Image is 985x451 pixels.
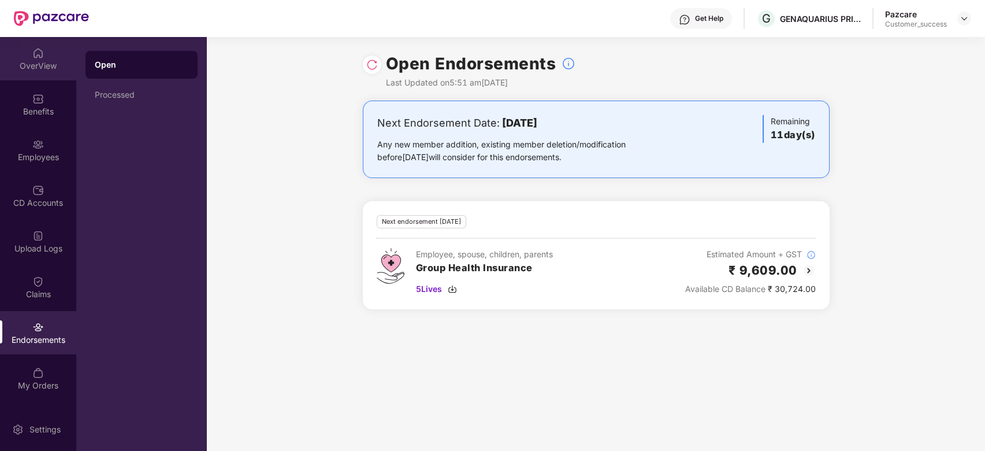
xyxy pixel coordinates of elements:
img: svg+xml;base64,PHN2ZyBpZD0iRG93bmxvYWQtMzJ4MzIiIHhtbG5zPSJodHRwOi8vd3d3LnczLm9yZy8yMDAwL3N2ZyIgd2... [448,284,457,294]
img: svg+xml;base64,PHN2ZyBpZD0iQ2xhaW0iIHhtbG5zPSJodHRwOi8vd3d3LnczLm9yZy8yMDAwL3N2ZyIgd2lkdGg9IjIwIi... [32,276,44,287]
div: Estimated Amount + GST [685,248,816,261]
div: Last Updated on 5:51 am[DATE] [386,76,576,89]
img: svg+xml;base64,PHN2ZyBpZD0iVXBsb2FkX0xvZ3MiIGRhdGEtbmFtZT0iVXBsb2FkIExvZ3MiIHhtbG5zPSJodHRwOi8vd3... [32,230,44,242]
img: svg+xml;base64,PHN2ZyBpZD0iQmVuZWZpdHMiIHhtbG5zPSJodHRwOi8vd3d3LnczLm9yZy8yMDAwL3N2ZyIgd2lkdGg9Ij... [32,93,44,105]
div: Employee, spouse, children, parents [416,248,553,261]
div: Processed [95,90,188,99]
img: svg+xml;base64,PHN2ZyBpZD0iQmFjay0yMHgyMCIgeG1sbnM9Imh0dHA6Ly93d3cudzMub3JnLzIwMDAvc3ZnIiB3aWR0aD... [802,264,816,278]
h3: Group Health Insurance [416,261,553,276]
div: ₹ 30,724.00 [685,283,816,295]
img: svg+xml;base64,PHN2ZyBpZD0iRW5kb3JzZW1lbnRzIiB4bWxucz0iaHR0cDovL3d3dy53My5vcmcvMjAwMC9zdmciIHdpZH... [32,321,44,333]
div: Any new member addition, existing member deletion/modification before [DATE] will consider for th... [377,138,662,164]
img: svg+xml;base64,PHN2ZyBpZD0iSG9tZSIgeG1sbnM9Imh0dHA6Ly93d3cudzMub3JnLzIwMDAvc3ZnIiB3aWR0aD0iMjAiIG... [32,47,44,59]
div: Customer_success [885,20,947,29]
div: Next Endorsement Date: [377,115,662,131]
img: svg+xml;base64,PHN2ZyBpZD0iU2V0dGluZy0yMHgyMCIgeG1sbnM9Imh0dHA6Ly93d3cudzMub3JnLzIwMDAvc3ZnIiB3aW... [12,424,24,435]
img: svg+xml;base64,PHN2ZyBpZD0iTXlfT3JkZXJzIiBkYXRhLW5hbWU9Ik15IE9yZGVycyIgeG1sbnM9Imh0dHA6Ly93d3cudz... [32,367,44,379]
img: svg+xml;base64,PHN2ZyB4bWxucz0iaHR0cDovL3d3dy53My5vcmcvMjAwMC9zdmciIHdpZHRoPSI0Ny43MTQiIGhlaWdodD... [377,248,404,284]
img: svg+xml;base64,PHN2ZyBpZD0iUmVsb2FkLTMyeDMyIiB4bWxucz0iaHR0cDovL3d3dy53My5vcmcvMjAwMC9zdmciIHdpZH... [366,59,378,71]
h2: ₹ 9,609.00 [728,261,797,280]
img: svg+xml;base64,PHN2ZyBpZD0iRW1wbG95ZWVzIiB4bWxucz0iaHR0cDovL3d3dy53My5vcmcvMjAwMC9zdmciIHdpZHRoPS... [32,139,44,150]
img: New Pazcare Logo [14,11,89,26]
img: svg+xml;base64,PHN2ZyBpZD0iSW5mb18tXzMyeDMyIiBkYXRhLW5hbWU9IkluZm8gLSAzMngzMiIgeG1sbnM9Imh0dHA6Ly... [806,250,816,260]
div: Open [95,59,188,71]
span: Available CD Balance [685,284,765,294]
img: svg+xml;base64,PHN2ZyBpZD0iQ0RfQWNjb3VudHMiIGRhdGEtbmFtZT0iQ0QgQWNjb3VudHMiIHhtbG5zPSJodHRwOi8vd3... [32,184,44,196]
div: GENAQUARIUS PRIVATE LIMITED [780,13,861,24]
span: 5 Lives [416,283,442,295]
div: Remaining [763,115,815,143]
div: Settings [26,424,64,435]
img: svg+xml;base64,PHN2ZyBpZD0iRHJvcGRvd24tMzJ4MzIiIHhtbG5zPSJodHRwOi8vd3d3LnczLm9yZy8yMDAwL3N2ZyIgd2... [960,14,969,23]
div: Next endorsement [DATE] [377,215,466,228]
div: Get Help [695,14,723,23]
b: [DATE] [502,117,537,129]
img: svg+xml;base64,PHN2ZyBpZD0iSW5mb18tXzMyeDMyIiBkYXRhLW5hbWU9IkluZm8gLSAzMngzMiIgeG1sbnM9Imh0dHA6Ly... [562,57,575,71]
h1: Open Endorsements [386,51,556,76]
div: Pazcare [885,9,947,20]
h3: 11 day(s) [771,128,815,143]
img: svg+xml;base64,PHN2ZyBpZD0iSGVscC0zMngzMiIgeG1sbnM9Imh0dHA6Ly93d3cudzMub3JnLzIwMDAvc3ZnIiB3aWR0aD... [679,14,690,25]
span: G [762,12,771,25]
